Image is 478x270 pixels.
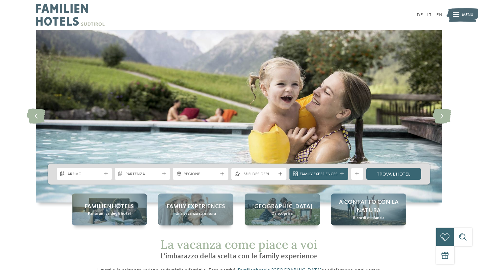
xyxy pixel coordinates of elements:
[436,13,442,17] a: EN
[427,13,432,17] a: IT
[158,194,233,225] a: Quale family experience volete vivere? Family experiences Una vacanza su misura
[366,168,421,180] a: trova l’hotel
[88,211,131,217] span: Panoramica degli hotel
[161,253,317,260] span: L’imbarazzo della scelta con le family experience
[125,171,160,177] span: Partenza
[85,202,134,211] span: Familienhotels
[252,202,312,211] span: [GEOGRAPHIC_DATA]
[36,30,442,202] img: Quale family experience volete vivere?
[67,171,102,177] span: Arrivo
[272,211,293,217] span: Da scoprire
[331,194,406,225] a: Quale family experience volete vivere? A contatto con la natura Ricordi d’infanzia
[72,194,147,225] a: Quale family experience volete vivere? Familienhotels Panoramica degli hotel
[245,194,320,225] a: Quale family experience volete vivere? [GEOGRAPHIC_DATA] Da scoprire
[160,237,317,252] span: La vacanza come piace a voi
[184,171,218,177] span: Regione
[417,13,423,17] a: DE
[300,171,338,177] span: Family Experiences
[176,211,216,217] span: Una vacanza su misura
[353,215,384,221] span: Ricordi d’infanzia
[242,171,276,177] span: I miei desideri
[167,202,225,211] span: Family experiences
[337,198,400,215] span: A contatto con la natura
[462,12,473,18] span: Menu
